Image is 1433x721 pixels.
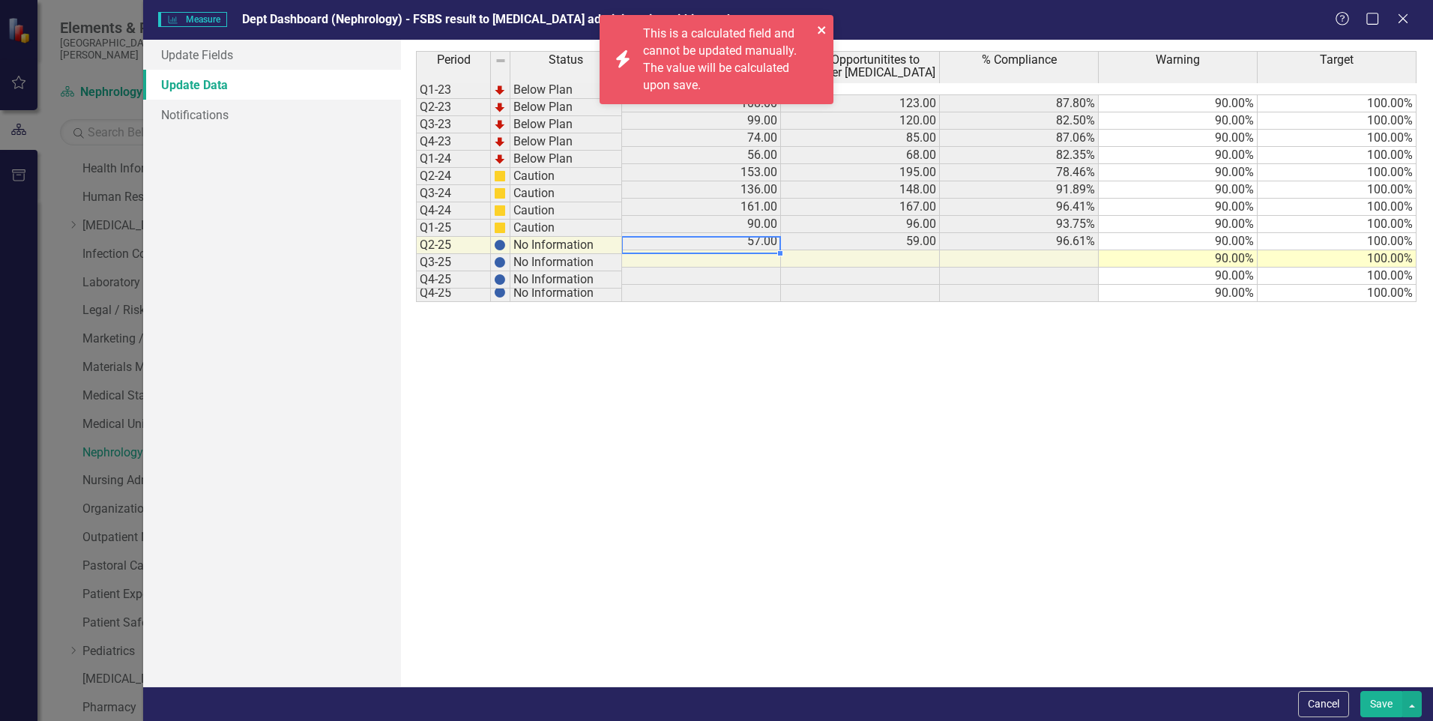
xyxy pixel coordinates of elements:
[1099,268,1258,285] td: 90.00%
[242,12,752,26] span: Dept Dashboard (Nephrology) - FSBS result to [MEDICAL_DATA] administration within one hour
[1099,233,1258,250] td: 90.00%
[781,233,940,250] td: 59.00
[416,237,491,254] td: Q2-25
[622,164,781,181] td: 153.00
[510,220,622,237] td: Caution
[781,147,940,164] td: 68.00
[510,254,622,271] td: No Information
[143,40,401,70] a: Update Fields
[416,133,491,151] td: Q4-23
[494,222,506,234] img: cBAA0RP0Y6D5n+AAAAAElFTkSuQmCC
[510,185,622,202] td: Caution
[781,164,940,181] td: 195.00
[781,112,940,130] td: 120.00
[940,94,1099,112] td: 87.80%
[494,153,506,165] img: TnMDeAgwAPMxUmUi88jYAAAAAElFTkSuQmCC
[494,274,506,286] img: BgCOk07PiH71IgAAAABJRU5ErkJggg==
[510,133,622,151] td: Below Plan
[1298,691,1349,717] button: Cancel
[622,181,781,199] td: 136.00
[143,100,401,130] a: Notifications
[1099,112,1258,130] td: 90.00%
[1258,250,1417,268] td: 100.00%
[494,239,506,251] img: BgCOk07PiH71IgAAAABJRU5ErkJggg==
[416,220,491,237] td: Q1-25
[1258,130,1417,147] td: 100.00%
[143,70,401,100] a: Update Data
[622,147,781,164] td: 56.00
[622,130,781,147] td: 74.00
[1258,268,1417,285] td: 100.00%
[622,199,781,216] td: 161.00
[784,53,936,79] span: Total Opportunitites to Administer [MEDICAL_DATA]
[1258,147,1417,164] td: 100.00%
[416,81,491,99] td: Q1-23
[817,21,827,38] button: close
[1258,216,1417,233] td: 100.00%
[622,216,781,233] td: 90.00
[494,84,506,96] img: TnMDeAgwAPMxUmUi88jYAAAAAElFTkSuQmCC
[940,181,1099,199] td: 91.89%
[1099,181,1258,199] td: 90.00%
[416,151,491,168] td: Q1-24
[940,233,1099,250] td: 96.61%
[1258,181,1417,199] td: 100.00%
[416,202,491,220] td: Q4-24
[781,94,940,112] td: 123.00
[1258,199,1417,216] td: 100.00%
[494,136,506,148] img: TnMDeAgwAPMxUmUi88jYAAAAAElFTkSuQmCC
[494,170,506,182] img: cBAA0RP0Y6D5n+AAAAAElFTkSuQmCC
[416,271,491,289] td: Q4-25
[1099,199,1258,216] td: 90.00%
[781,199,940,216] td: 167.00
[510,271,622,289] td: No Information
[940,147,1099,164] td: 82.35%
[1360,691,1402,717] button: Save
[940,199,1099,216] td: 96.41%
[510,116,622,133] td: Below Plan
[1258,94,1417,112] td: 100.00%
[1258,164,1417,181] td: 100.00%
[781,130,940,147] td: 85.00
[510,99,622,116] td: Below Plan
[1099,164,1258,181] td: 90.00%
[1156,53,1200,67] span: Warning
[510,168,622,185] td: Caution
[494,187,506,199] img: cBAA0RP0Y6D5n+AAAAAElFTkSuQmCC
[940,130,1099,147] td: 87.06%
[494,101,506,113] img: TnMDeAgwAPMxUmUi88jYAAAAAElFTkSuQmCC
[1099,130,1258,147] td: 90.00%
[940,112,1099,130] td: 82.50%
[495,55,507,67] img: 8DAGhfEEPCf229AAAAAElFTkSuQmCC
[1099,285,1258,302] td: 90.00%
[510,151,622,168] td: Below Plan
[549,53,583,67] span: Status
[940,216,1099,233] td: 93.75%
[510,237,622,254] td: No Information
[416,185,491,202] td: Q3-24
[416,116,491,133] td: Q3-23
[1099,250,1258,268] td: 90.00%
[494,118,506,130] img: TnMDeAgwAPMxUmUi88jYAAAAAElFTkSuQmCC
[416,168,491,185] td: Q2-24
[494,205,506,217] img: cBAA0RP0Y6D5n+AAAAAElFTkSuQmCC
[1320,53,1354,67] span: Target
[781,181,940,199] td: 148.00
[1258,112,1417,130] td: 100.00%
[1099,216,1258,233] td: 90.00%
[510,202,622,220] td: Caution
[510,81,622,99] td: Below Plan
[158,12,226,27] span: Measure
[437,53,471,67] span: Period
[622,112,781,130] td: 99.00
[1099,94,1258,112] td: 90.00%
[781,216,940,233] td: 96.00
[1258,233,1417,250] td: 100.00%
[940,164,1099,181] td: 78.46%
[416,99,491,116] td: Q2-23
[1258,285,1417,302] td: 100.00%
[494,256,506,268] img: BgCOk07PiH71IgAAAABJRU5ErkJggg==
[982,53,1057,67] span: % Compliance
[643,25,812,94] div: This is a calculated field and cannot be updated manually. The value will be calculated upon save.
[1099,147,1258,164] td: 90.00%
